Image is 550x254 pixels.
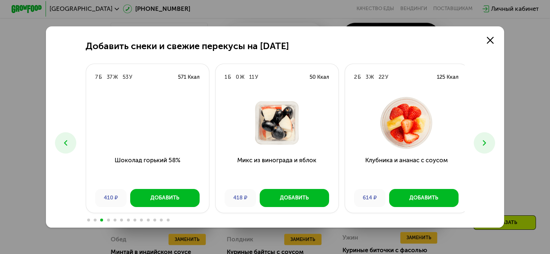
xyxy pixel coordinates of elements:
div: Ж [240,73,244,81]
div: 3 [366,73,368,81]
h3: Клубника и ананас с соусом [345,156,468,183]
h3: Шоколад горький 58% [86,156,209,183]
div: 125 Ккал [437,73,459,81]
img: Микс из винограда и яблок [221,96,332,150]
div: 0 [236,73,239,81]
div: Ж [369,73,374,81]
div: Добавить [409,194,438,202]
div: Б [228,73,231,81]
div: 2 [354,73,357,81]
div: 571 Ккал [178,73,200,81]
div: 7 [95,73,98,81]
div: Б [358,73,361,81]
div: 11 [249,73,254,81]
div: 410 ₽ [95,189,127,207]
button: Добавить [130,189,200,207]
button: Добавить [260,189,329,207]
div: 50 Ккал [310,73,329,81]
div: 418 ₽ [225,189,256,207]
div: Ж [113,73,118,81]
div: 53 [123,73,128,81]
div: Б [99,73,102,81]
h3: Микс из винограда и яблок [216,156,338,183]
div: 614 ₽ [354,189,385,207]
h2: Добавить снеки и свежие перекусы на [DATE] [86,41,289,52]
div: У [255,73,258,81]
div: Добавить [150,194,179,202]
button: Добавить [389,189,459,207]
div: 22 [379,73,384,81]
div: У [129,73,132,81]
div: У [385,73,388,81]
div: 1 [225,73,227,81]
div: 37 [107,73,112,81]
img: Шоколад горький 58% [92,96,202,150]
div: Добавить [280,194,309,202]
img: Клубника и ананас с соусом [351,96,461,150]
